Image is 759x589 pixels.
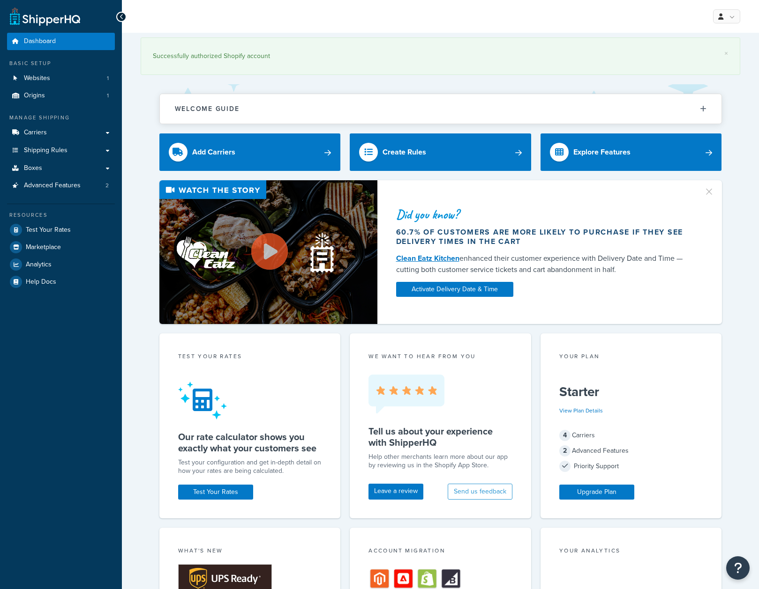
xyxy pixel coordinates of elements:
div: Add Carriers [192,146,235,159]
span: 2 [559,445,571,456]
a: Analytics [7,256,115,273]
button: Open Resource Center [726,556,750,580]
h5: Starter [559,384,703,399]
li: Websites [7,70,115,87]
h5: Tell us about your experience with ShipperHQ [368,426,512,448]
div: enhanced their customer experience with Delivery Date and Time — cutting both customer service ti... [396,253,692,275]
a: Activate Delivery Date & Time [396,282,513,297]
span: Help Docs [26,278,56,286]
a: Carriers [7,124,115,141]
img: Video thumbnail [159,180,377,324]
span: Boxes [24,164,42,172]
span: Carriers [24,129,47,137]
span: 4 [559,430,571,441]
a: × [724,50,728,57]
div: Advanced Features [559,444,703,457]
div: Your Analytics [559,546,703,557]
span: 1 [107,74,109,82]
a: View Plan Details [559,406,603,415]
h5: Our rate calculator shows you exactly what your customers see [178,431,322,454]
div: Account Migration [368,546,512,557]
span: Test Your Rates [26,226,71,234]
span: Dashboard [24,37,56,45]
p: we want to hear from you [368,352,512,361]
div: Resources [7,211,115,219]
a: Add Carriers [159,133,341,171]
div: Did you know? [396,208,692,221]
li: Advanced Features [7,177,115,194]
a: Test Your Rates [7,221,115,238]
h2: Welcome Guide [175,105,240,112]
a: Upgrade Plan [559,485,634,500]
p: Help other merchants learn more about our app by reviewing us in the Shopify App Store. [368,453,512,470]
a: Dashboard [7,33,115,50]
div: Basic Setup [7,59,115,67]
span: Origins [24,92,45,100]
div: Carriers [559,429,703,442]
a: Help Docs [7,273,115,290]
li: Origins [7,87,115,104]
div: Create Rules [383,146,426,159]
button: Welcome Guide [160,94,721,124]
span: Shipping Rules [24,147,68,155]
button: Send us feedback [448,484,512,500]
a: Test Your Rates [178,485,253,500]
span: 1 [107,92,109,100]
div: 60.7% of customers are more likely to purchase if they see delivery times in the cart [396,228,692,246]
span: Websites [24,74,50,82]
span: Marketplace [26,243,61,251]
div: Manage Shipping [7,114,115,122]
div: Priority Support [559,460,703,473]
div: What's New [178,546,322,557]
a: Origins1 [7,87,115,104]
div: Explore Features [573,146,631,159]
span: Advanced Features [24,182,81,190]
div: Test your configuration and get in-depth detail on how your rates are being calculated. [178,458,322,475]
a: Explore Features [541,133,722,171]
div: Successfully authorized Shopify account [153,50,728,63]
a: Marketplace [7,239,115,256]
span: 2 [105,182,109,190]
a: Shipping Rules [7,142,115,159]
a: Create Rules [350,133,531,171]
a: Leave a review [368,484,423,500]
div: Test your rates [178,352,322,363]
a: Advanced Features2 [7,177,115,194]
div: Your Plan [559,352,703,363]
span: Analytics [26,261,52,269]
a: Boxes [7,160,115,177]
a: Clean Eatz Kitchen [396,253,459,264]
a: Websites1 [7,70,115,87]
